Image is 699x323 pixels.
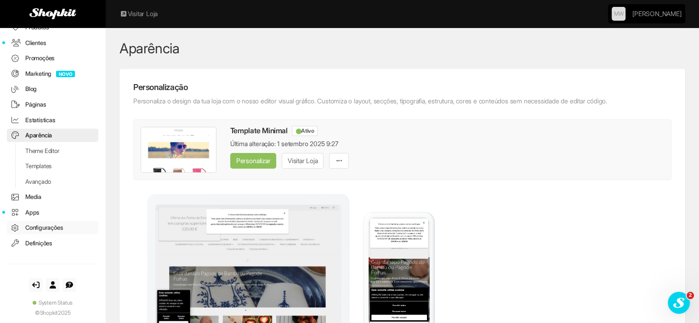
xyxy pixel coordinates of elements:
[230,153,277,169] a: Personalizar
[7,67,98,80] a: MarketingNOVO
[29,8,76,19] img: Shopkit
[7,221,98,234] a: Configurações
[7,206,98,219] a: Apps
[7,82,98,96] a: Blog
[7,144,98,158] a: Theme Editor
[7,98,98,111] a: Páginas
[29,278,43,292] a: Sair
[282,153,324,169] a: Visitar Loja
[63,278,76,292] a: Suporte
[7,175,98,188] a: Avançado
[687,292,694,299] span: 2
[7,299,98,306] a: System Status
[7,237,98,250] a: Definições
[612,7,625,21] a: MW
[7,113,98,127] a: Estatísticas
[230,139,664,148] p: Última alteração: 1 setembro 2025 9:27
[39,299,73,306] span: System Status
[632,5,681,23] a: [PERSON_NAME]
[668,292,690,314] iframe: Intercom live chat
[40,309,58,316] a: Shopkit
[292,126,318,136] span: Ativo
[7,190,98,204] a: Media
[230,127,664,135] h4: Template Minimal
[7,129,98,142] a: Aparência
[7,159,98,173] a: Templates
[56,71,75,77] span: NOVO
[46,278,60,292] a: Conta
[133,83,671,92] h4: Personalização
[35,309,71,316] span: © 2025
[119,40,179,57] a: Aparência
[7,36,98,50] a: Clientes
[7,51,98,65] a: Promoções
[119,9,158,18] a: Visitar Loja
[133,96,671,106] p: Personaliza o design da tua loja com o nosso editor visual gráfico. Customiza o layout, secções, ...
